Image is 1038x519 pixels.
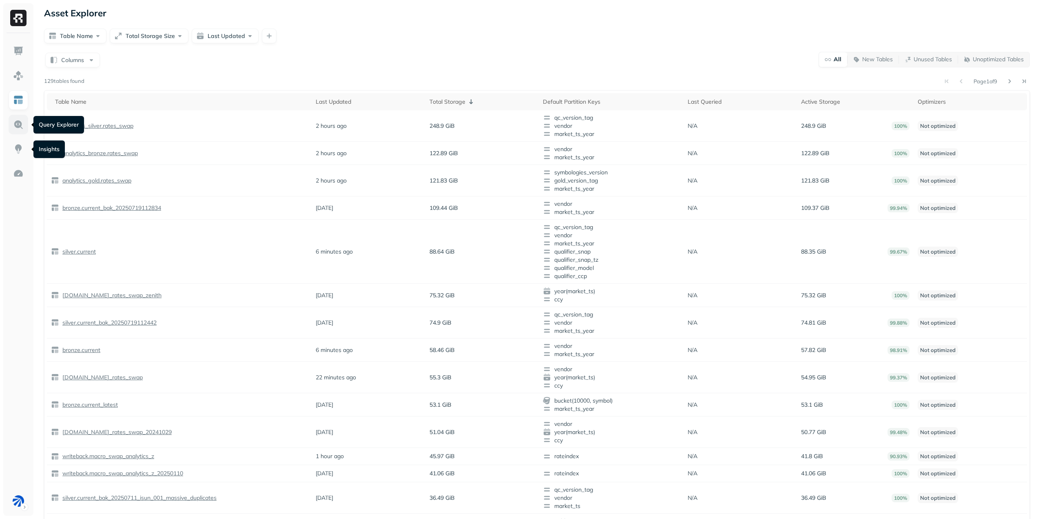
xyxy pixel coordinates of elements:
[974,78,997,85] p: Page 1 of 9
[51,401,59,409] img: table
[13,495,24,507] img: BAM
[801,452,823,460] p: 41.8 GiB
[13,95,24,105] img: Asset Explorer
[429,122,455,130] p: 248.9 GiB
[688,177,697,185] p: N/A
[429,401,451,409] p: 53.1 GiB
[688,292,697,299] p: N/A
[888,247,910,256] p: 99.67%
[429,292,455,299] p: 75.32 GiB
[801,319,826,327] p: 74.81 GiB
[316,452,344,460] p: 1 hour ago
[51,291,59,299] img: table
[918,372,958,383] p: Not optimized
[892,122,910,130] p: 100%
[918,400,958,410] p: Not optimized
[51,319,59,327] img: table
[688,319,697,327] p: N/A
[543,264,679,272] span: qualifier_model
[888,204,910,212] p: 99.94%
[543,114,679,122] span: qc_version_tag
[688,248,697,256] p: N/A
[543,373,679,381] span: year(market_ts)
[61,452,154,460] p: writeback.macro_swap_analytics_z
[543,168,679,176] span: symbologies_version
[543,428,679,436] span: year(market_ts)
[13,46,24,56] img: Dashboard
[316,177,347,185] p: 2 hours ago
[688,149,697,157] p: N/A
[918,121,958,131] p: Not optimized
[429,319,451,327] p: 74.9 GiB
[429,248,455,256] p: 88.64 GiB
[33,140,65,158] div: Insights
[543,396,679,405] span: bucket(10000, symbol)
[688,374,697,381] p: N/A
[59,292,162,299] a: [DOMAIN_NAME]_rates_swap_zenith
[51,247,59,256] img: table
[543,231,679,239] span: vendor
[918,176,958,186] p: Not optimized
[316,346,353,354] p: 6 minutes ago
[918,203,958,213] p: Not optimized
[61,494,217,502] p: silver.current_bak_20250711_isun_001_massive_duplicates
[801,204,830,212] p: 109.37 GiB
[688,452,697,460] p: N/A
[918,290,958,301] p: Not optimized
[192,29,259,43] button: Last Updated
[688,346,697,354] p: N/A
[543,381,679,390] span: ccy
[543,486,679,494] span: qc_version_tag
[59,428,172,436] a: [DOMAIN_NAME]_rates_swap_20241029
[429,452,455,460] p: 45.97 GiB
[61,401,118,409] p: bronze.current_latest
[51,176,59,185] img: table
[61,428,172,436] p: [DOMAIN_NAME]_rates_swap_20241029
[429,346,455,354] p: 58.46 GiB
[801,346,826,354] p: 57.82 GiB
[45,53,100,67] button: Columns
[543,295,679,303] span: ccy
[59,374,143,381] a: [DOMAIN_NAME]_rates_swap
[316,98,421,106] div: Last Updated
[59,122,133,130] a: analytics_silver.rates_swap
[59,452,154,460] a: writeback.macro_swap_analytics_z
[13,70,24,81] img: Assets
[429,428,455,436] p: 51.04 GiB
[801,292,826,299] p: 75.32 GiB
[59,177,131,185] a: analytics_gold.rates_swap
[429,97,535,107] div: Total Storage
[543,405,679,413] span: market_ts_year
[688,98,793,106] div: Last Queried
[688,428,697,436] p: N/A
[892,291,910,300] p: 100%
[918,318,958,328] p: Not optimized
[316,319,333,327] p: [DATE]
[59,494,217,502] a: silver.current_bak_20250711_isun_001_massive_duplicates
[429,470,455,477] p: 41.06 GiB
[316,494,333,502] p: [DATE]
[801,149,830,157] p: 122.89 GiB
[543,342,679,350] span: vendor
[914,56,952,63] p: Unused Tables
[44,77,84,85] p: 129 tables found
[543,365,679,373] span: vendor
[801,374,826,381] p: 54.95 GiB
[61,292,162,299] p: [DOMAIN_NAME]_rates_swap_zenith
[61,149,138,157] p: analytics_bronze.rates_swap
[543,130,679,138] span: market_ts_year
[429,374,451,381] p: 55.3 GiB
[61,346,100,354] p: bronze.current
[59,319,157,327] a: silver.current_bak_20250719112442
[59,204,161,212] a: bronze.current_bak_20250719112834
[918,98,1023,106] div: Optimizers
[892,176,910,185] p: 100%
[543,319,679,327] span: vendor
[892,401,910,409] p: 100%
[543,256,679,264] span: qualifier_snap_tz
[888,346,910,354] p: 98.91%
[801,177,830,185] p: 121.83 GiB
[429,149,458,157] p: 122.89 GiB
[892,494,910,502] p: 100%
[888,452,910,461] p: 90.93%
